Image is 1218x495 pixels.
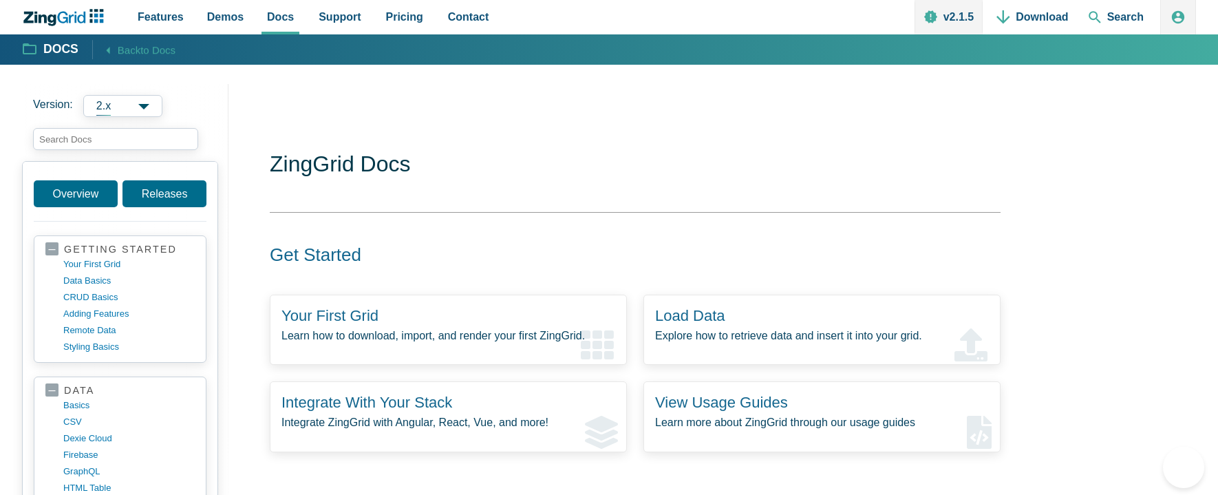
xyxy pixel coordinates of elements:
[118,41,175,59] span: Back
[22,9,111,26] a: ZingChart Logo. Click to return to the homepage
[386,8,423,26] span: Pricing
[63,256,195,273] a: your first grid
[33,128,198,150] input: search input
[270,150,1001,181] h1: ZingGrid Docs
[43,43,78,56] strong: Docs
[63,273,195,289] a: data basics
[33,95,73,117] span: Version:
[33,95,217,117] label: Versions
[207,8,244,26] span: Demos
[1163,447,1204,488] iframe: Toggle Customer Support
[281,413,615,432] p: Integrate ZingGrid with Angular, React, Vue, and more!
[63,322,195,339] a: remote data
[319,8,361,26] span: Support
[63,289,195,306] a: CRUD basics
[63,447,195,463] a: firebase
[63,414,195,430] a: CSV
[138,8,184,26] span: Features
[122,180,206,207] a: Releases
[92,40,175,59] a: Backto Docs
[655,413,989,432] p: Learn more about ZingGrid through our usage guides
[45,243,195,256] a: getting started
[140,44,175,56] span: to Docs
[448,8,489,26] span: Contact
[267,8,294,26] span: Docs
[655,394,788,411] a: View Usage Guides
[655,326,989,345] p: Explore how to retrieve data and insert it into your grid.
[45,384,195,397] a: data
[63,306,195,322] a: adding features
[63,397,195,414] a: basics
[253,244,984,267] h2: Get Started
[655,307,725,324] a: Load Data
[281,326,615,345] p: Learn how to download, import, and render your first ZingGrid.
[34,180,118,207] a: Overview
[63,463,195,480] a: GraphQL
[23,41,78,58] a: Docs
[63,430,195,447] a: dexie cloud
[281,307,378,324] a: Your First Grid
[281,394,452,411] a: Integrate With Your Stack
[63,339,195,355] a: styling basics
